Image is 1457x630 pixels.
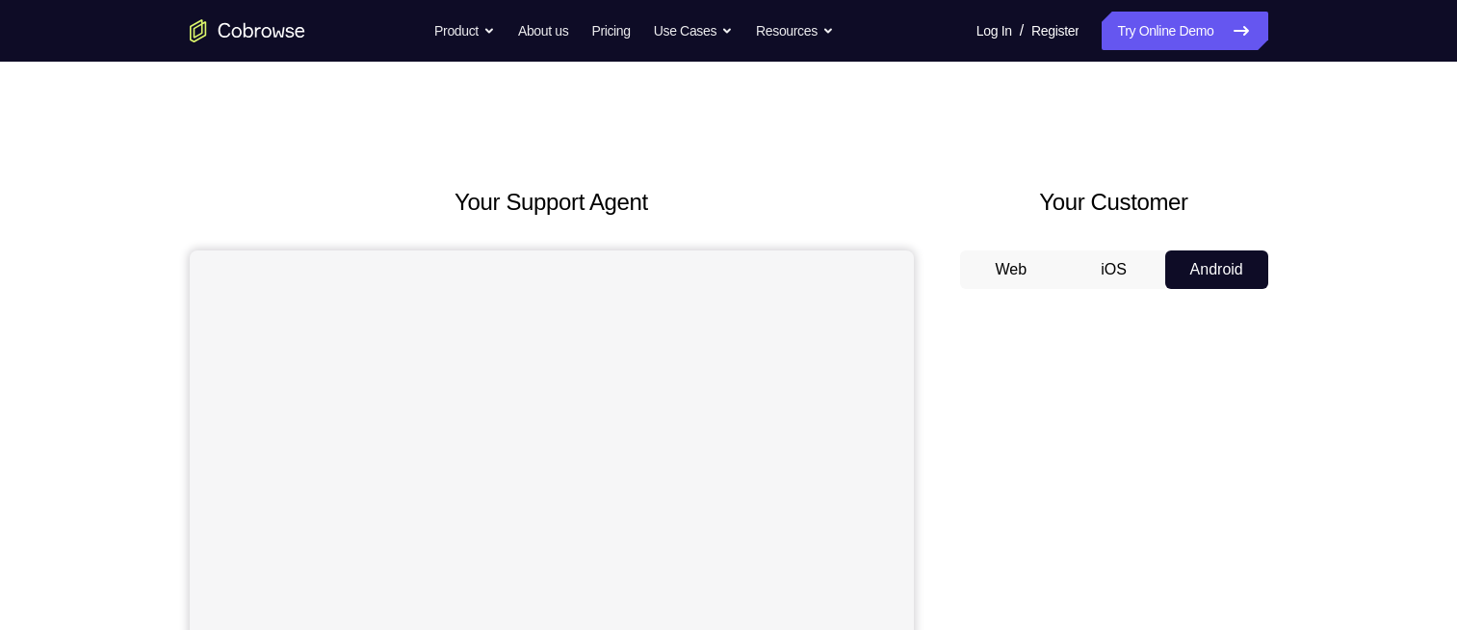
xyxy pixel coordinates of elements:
button: Web [960,250,1063,289]
a: About us [518,12,568,50]
a: Register [1031,12,1079,50]
button: Android [1165,250,1268,289]
a: Try Online Demo [1102,12,1267,50]
a: Pricing [591,12,630,50]
span: / [1020,19,1024,42]
h2: Your Customer [960,185,1268,220]
a: Go to the home page [190,19,305,42]
button: Product [434,12,495,50]
h2: Your Support Agent [190,185,914,220]
button: iOS [1062,250,1165,289]
button: Resources [756,12,834,50]
a: Log In [976,12,1012,50]
button: Use Cases [654,12,733,50]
